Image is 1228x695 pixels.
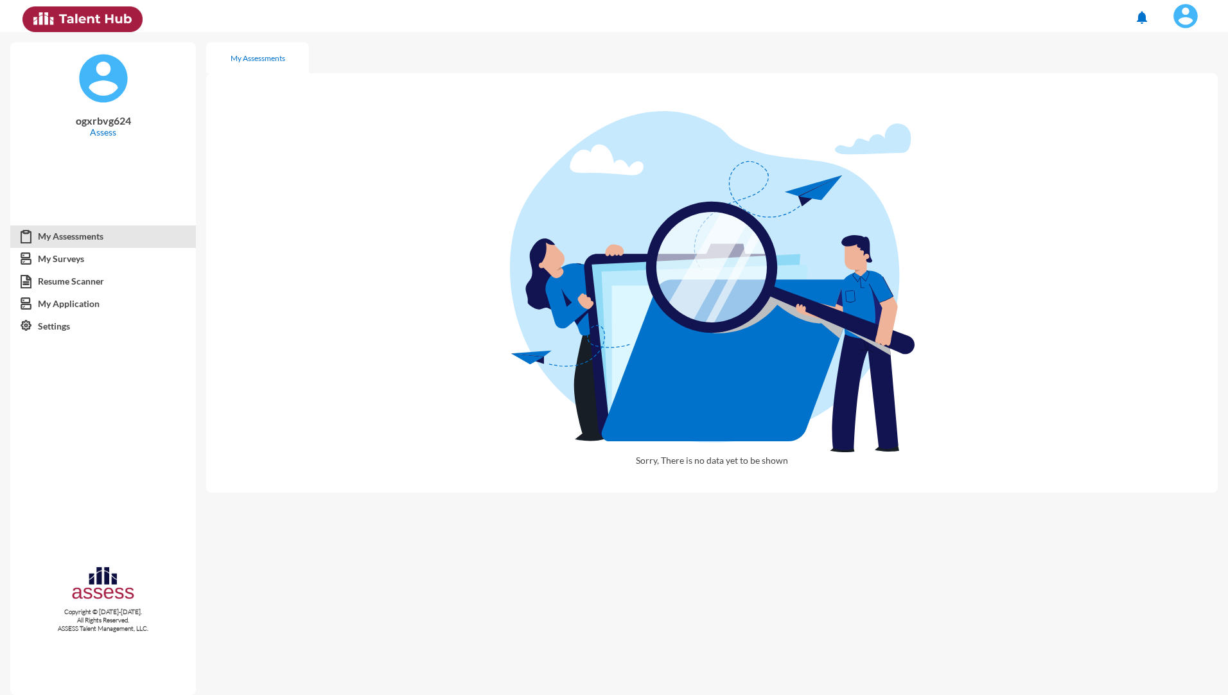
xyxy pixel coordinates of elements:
[10,270,196,293] a: Resume Scanner
[10,225,196,248] a: My Assessments
[10,292,196,315] a: My Application
[71,565,136,605] img: assesscompany-logo.png
[10,608,196,633] p: Copyright © [DATE]-[DATE]. All Rights Reserved. ASSESS Talent Management, LLC.
[21,127,186,137] p: Assess
[10,247,196,270] a: My Surveys
[21,114,186,127] p: ogxrbvg624
[510,455,915,476] p: Sorry, There is no data yet to be shown
[1134,10,1150,25] mat-icon: notifications
[78,53,129,104] img: default%20profile%20image.svg
[231,53,285,63] div: My Assessments
[10,315,196,338] a: Settings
